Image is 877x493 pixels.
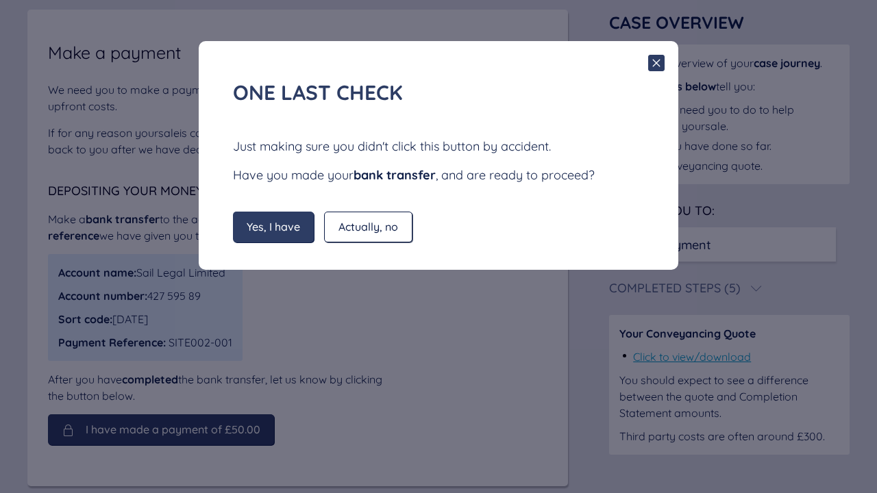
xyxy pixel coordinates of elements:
[233,137,644,155] div: Just making sure you didn't click this button by accident.
[233,166,644,184] div: Have you made your , and are ready to proceed?
[354,167,436,183] span: bank transfer
[233,79,403,105] span: One last check
[247,220,300,233] span: Yes, I have
[338,220,398,233] span: Actually, no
